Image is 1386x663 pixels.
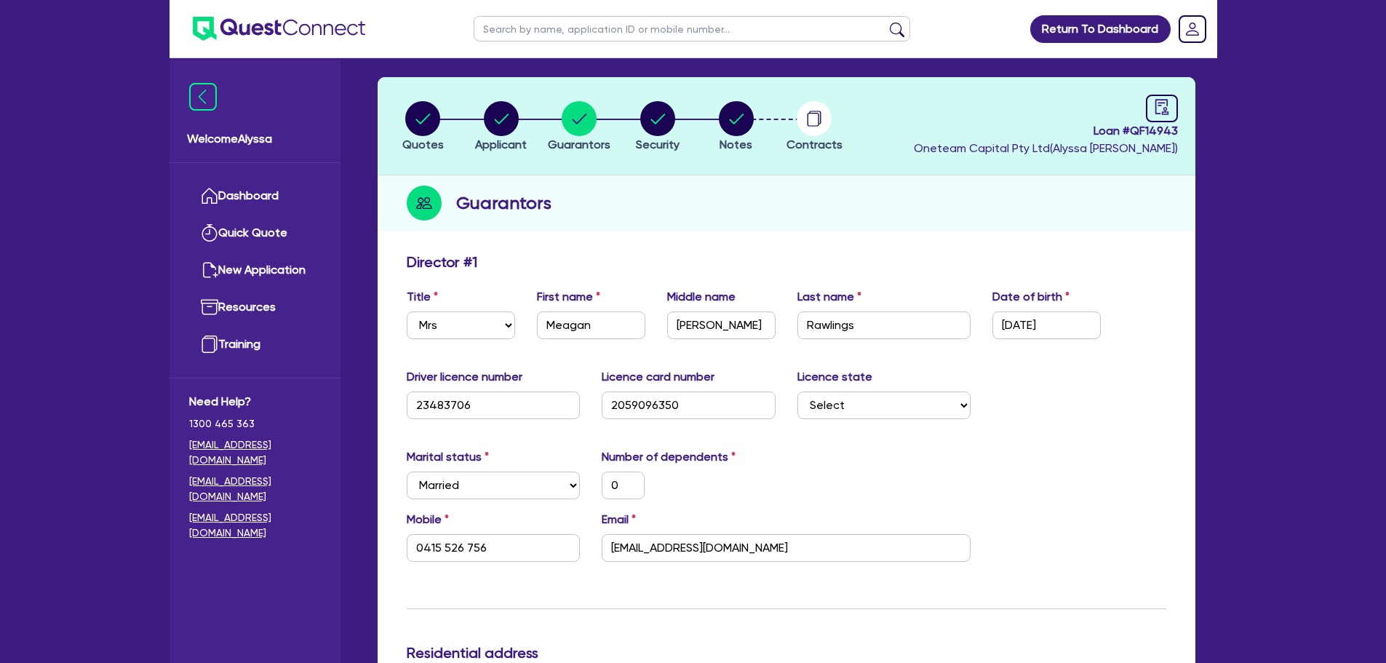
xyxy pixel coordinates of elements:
[193,17,365,41] img: quest-connect-logo-blue
[718,100,754,154] button: Notes
[407,186,442,221] img: step-icon
[992,288,1070,306] label: Date of birth
[201,261,218,279] img: new-application
[402,100,445,154] button: Quotes
[407,253,477,271] h3: Director # 1
[914,122,1178,140] span: Loan # QF14943
[407,511,449,528] label: Mobile
[1174,10,1211,48] a: Dropdown toggle
[786,100,843,154] button: Contracts
[189,83,217,111] img: icon-menu-close
[914,141,1178,155] span: Oneteam Capital Pty Ltd ( Alyssa [PERSON_NAME] )
[797,368,872,386] label: Licence state
[187,130,323,148] span: Welcome Alyssa
[635,100,680,154] button: Security
[407,644,1166,662] h3: Residential address
[189,326,321,363] a: Training
[189,437,321,468] a: [EMAIL_ADDRESS][DOMAIN_NAME]
[201,298,218,316] img: resources
[602,448,736,466] label: Number of dependents
[201,224,218,242] img: quick-quote
[636,138,680,151] span: Security
[720,138,752,151] span: Notes
[456,190,551,216] h2: Guarantors
[189,416,321,432] span: 1300 465 363
[189,178,321,215] a: Dashboard
[402,138,444,151] span: Quotes
[407,448,489,466] label: Marital status
[407,288,438,306] label: Title
[201,336,218,353] img: training
[602,511,636,528] label: Email
[797,288,861,306] label: Last name
[992,311,1101,339] input: DD / MM / YYYY
[189,252,321,289] a: New Application
[475,138,527,151] span: Applicant
[786,138,843,151] span: Contracts
[537,288,600,306] label: First name
[189,393,321,410] span: Need Help?
[189,474,321,504] a: [EMAIL_ADDRESS][DOMAIN_NAME]
[189,289,321,326] a: Resources
[1154,99,1170,115] span: audit
[548,138,610,151] span: Guarantors
[189,215,321,252] a: Quick Quote
[1030,15,1171,43] a: Return To Dashboard
[667,288,736,306] label: Middle name
[547,100,611,154] button: Guarantors
[602,368,714,386] label: Licence card number
[474,16,910,41] input: Search by name, application ID or mobile number...
[189,510,321,541] a: [EMAIL_ADDRESS][DOMAIN_NAME]
[474,100,527,154] button: Applicant
[407,368,522,386] label: Driver licence number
